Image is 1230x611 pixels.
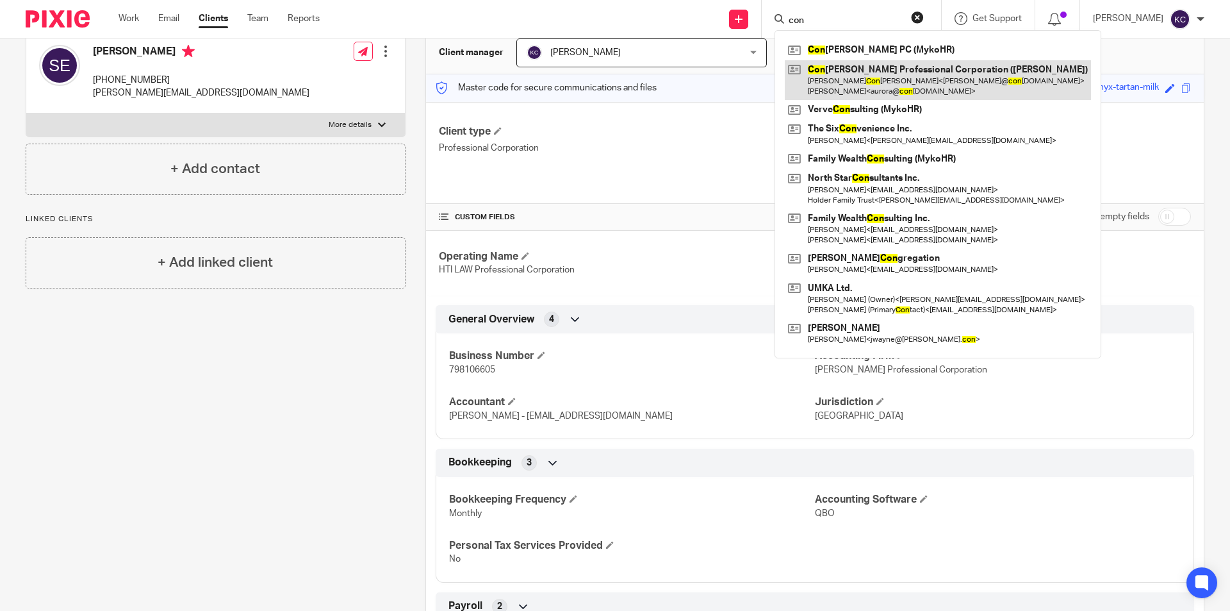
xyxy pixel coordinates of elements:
div: messy-onyx-tartan-milk [1064,81,1159,96]
h4: Jurisdiction [815,396,1181,409]
p: [PERSON_NAME] [1093,12,1163,25]
h4: Client type [439,125,815,138]
img: svg%3E [39,45,80,86]
a: Clients [199,12,228,25]
h4: CUSTOM FIELDS [439,212,815,222]
p: [PHONE_NUMBER] [93,74,309,87]
img: svg%3E [527,45,542,60]
input: Search [787,15,903,27]
span: [PERSON_NAME] [550,48,621,57]
span: 798106605 [449,365,495,374]
span: [PERSON_NAME] Professional Corporation [815,365,987,374]
img: Pixie [26,10,90,28]
i: Primary [182,45,195,58]
p: More details [329,120,372,130]
span: QBO [815,509,835,518]
h4: Business Number [449,349,815,363]
span: No [449,555,461,564]
img: svg%3E [1170,9,1190,29]
h4: [PERSON_NAME] [93,45,309,61]
a: Email [158,12,179,25]
h4: Accounting Software [815,493,1181,506]
span: General Overview [448,313,534,326]
span: [GEOGRAPHIC_DATA] [815,412,903,421]
span: [PERSON_NAME] - [EMAIL_ADDRESS][DOMAIN_NAME] [449,412,673,421]
p: Professional Corporation [439,142,815,155]
span: Get Support [972,14,1022,23]
span: 4 [549,313,554,326]
label: Show empty fields [1076,210,1149,223]
button: Clear [911,11,924,24]
span: HTI LAW Professional Corporation [439,265,575,274]
a: Work [119,12,139,25]
h4: Operating Name [439,250,815,264]
p: Master code for secure communications and files [436,81,657,94]
p: Linked clients [26,214,406,224]
h4: + Add contact [170,159,260,179]
h4: Bookkeeping Frequency [449,493,815,506]
h4: Accountant [449,396,815,409]
p: [PERSON_NAME][EMAIL_ADDRESS][DOMAIN_NAME] [93,87,309,99]
a: Team [247,12,268,25]
a: Reports [288,12,320,25]
h4: + Add linked client [158,253,273,272]
span: Bookkeeping [448,456,512,469]
span: 3 [527,456,532,469]
h3: Client manager [439,46,504,59]
span: Monthly [449,509,482,518]
h4: Personal Tax Services Provided [449,539,815,553]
